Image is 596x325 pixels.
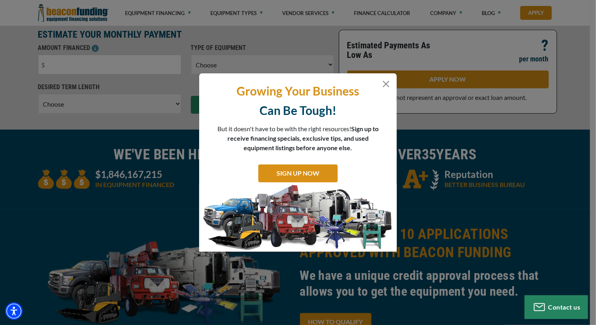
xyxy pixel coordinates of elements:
[258,164,338,182] a: SIGN UP NOW
[548,303,581,311] span: Contact us
[199,184,397,252] img: subscribe-modal.jpg
[227,125,379,151] span: Sign up to receive financing specials, exclusive tips, and used equipment listings before anyone ...
[5,302,23,320] div: Accessibility Menu
[205,83,391,99] p: Growing Your Business
[205,103,391,118] p: Can Be Tough!
[381,79,391,89] button: Close
[525,295,588,319] button: Contact us
[217,124,379,153] p: But it doesn't have to be with the right resources!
